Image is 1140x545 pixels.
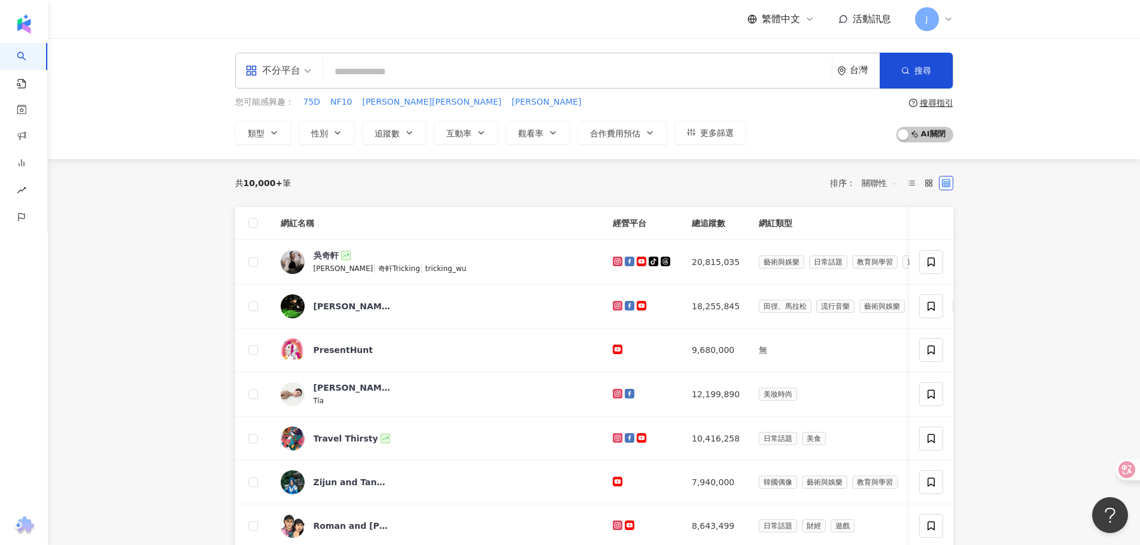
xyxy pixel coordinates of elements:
[303,96,321,109] button: 75D
[281,382,305,406] img: KOL Avatar
[759,476,797,489] span: 韓國偶像
[850,65,880,75] div: 台灣
[281,338,594,362] a: KOL AvatarPresentHunt
[700,128,734,138] span: 更多篩選
[314,264,373,273] span: [PERSON_NAME]
[830,173,904,193] div: 排序：
[281,514,594,538] a: KOL AvatarRoman and [PERSON_NAME]
[235,121,291,145] button: 類型
[281,382,594,407] a: KOL Avatar[PERSON_NAME]Tia
[682,285,749,328] td: 18,255,845
[245,61,300,80] div: 不分平台
[362,96,501,108] span: [PERSON_NAME][PERSON_NAME]
[682,207,749,240] th: 總追蹤數
[902,255,926,269] span: 運動
[759,519,797,532] span: 日常話題
[281,514,305,538] img: KOL Avatar
[17,178,26,205] span: rise
[682,417,749,461] td: 10,416,258
[303,96,321,108] span: 75D
[682,240,749,285] td: 20,815,035
[759,300,811,313] span: 田徑、馬拉松
[762,13,800,26] span: 繁體中文
[17,43,41,90] a: search
[816,300,855,313] span: 流行音樂
[299,121,355,145] button: 性別
[914,66,931,75] span: 搜尋
[837,66,846,75] span: environment
[13,516,36,535] img: chrome extension
[682,328,749,372] td: 9,680,000
[314,433,378,444] div: Travel Thirsty
[281,338,305,362] img: KOL Avatar
[271,207,604,240] th: 網紅名稱
[802,519,826,532] span: 財經
[281,250,305,274] img: KOL Avatar
[373,263,378,273] span: |
[375,129,400,138] span: 追蹤數
[314,300,391,312] div: [PERSON_NAME] [PERSON_NAME]
[362,121,427,145] button: 追蹤數
[831,519,855,532] span: 遊戲
[425,264,467,273] span: tricking_wu
[314,249,339,261] div: 吳奇軒
[330,96,352,108] span: NF10
[248,129,265,138] span: 類型
[420,263,425,273] span: |
[314,476,391,488] div: Zijun and Tang San
[853,13,891,25] span: 活動訊息
[925,13,928,26] span: J
[749,207,1020,240] th: 網紅類型
[235,96,294,108] span: 您可能感興趣：
[852,255,898,269] span: 教育與學習
[920,98,953,108] div: 搜尋指引
[603,207,682,240] th: 經營平台
[759,255,804,269] span: 藝術與娛樂
[361,96,502,109] button: [PERSON_NAME][PERSON_NAME]
[281,294,594,318] a: KOL Avatar[PERSON_NAME] [PERSON_NAME]
[1092,497,1128,533] iframe: Help Scout Beacon - Open
[330,96,352,109] button: NF10
[909,99,917,107] span: question-circle
[759,388,797,401] span: 美妝時尚
[235,178,291,188] div: 共 筆
[244,178,283,188] span: 10,000+
[314,344,373,356] div: PresentHunt
[14,14,34,34] img: logo icon
[759,343,1010,357] div: 無
[281,470,594,494] a: KOL AvatarZijun and Tang San
[314,520,391,532] div: Roman and [PERSON_NAME]
[281,470,305,494] img: KOL Avatar
[281,249,594,275] a: KOL Avatar吳奇軒[PERSON_NAME]|奇軒Tricking|tricking_wu
[518,129,543,138] span: 觀看率
[506,121,570,145] button: 觀看率
[245,65,257,77] span: appstore
[281,294,305,318] img: KOL Avatar
[446,129,472,138] span: 互動率
[802,432,826,445] span: 美食
[852,476,898,489] span: 教育與學習
[434,121,498,145] button: 互動率
[880,53,953,89] button: 搜尋
[281,427,305,450] img: KOL Avatar
[511,96,582,109] button: [PERSON_NAME]
[802,476,847,489] span: 藝術與娛樂
[378,264,420,273] span: 奇軒Tricking
[577,121,667,145] button: 合作費用預估
[314,382,391,394] div: [PERSON_NAME]
[281,427,594,450] a: KOL AvatarTravel Thirsty
[674,121,746,145] button: 更多篩選
[759,432,797,445] span: 日常話題
[682,461,749,504] td: 7,940,000
[314,397,324,405] span: Tia
[311,129,328,138] span: 性別
[682,372,749,417] td: 12,199,890
[859,300,905,313] span: 藝術與娛樂
[512,96,581,108] span: [PERSON_NAME]
[590,129,640,138] span: 合作費用預估
[862,173,898,193] span: 關聯性
[809,255,847,269] span: 日常話題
